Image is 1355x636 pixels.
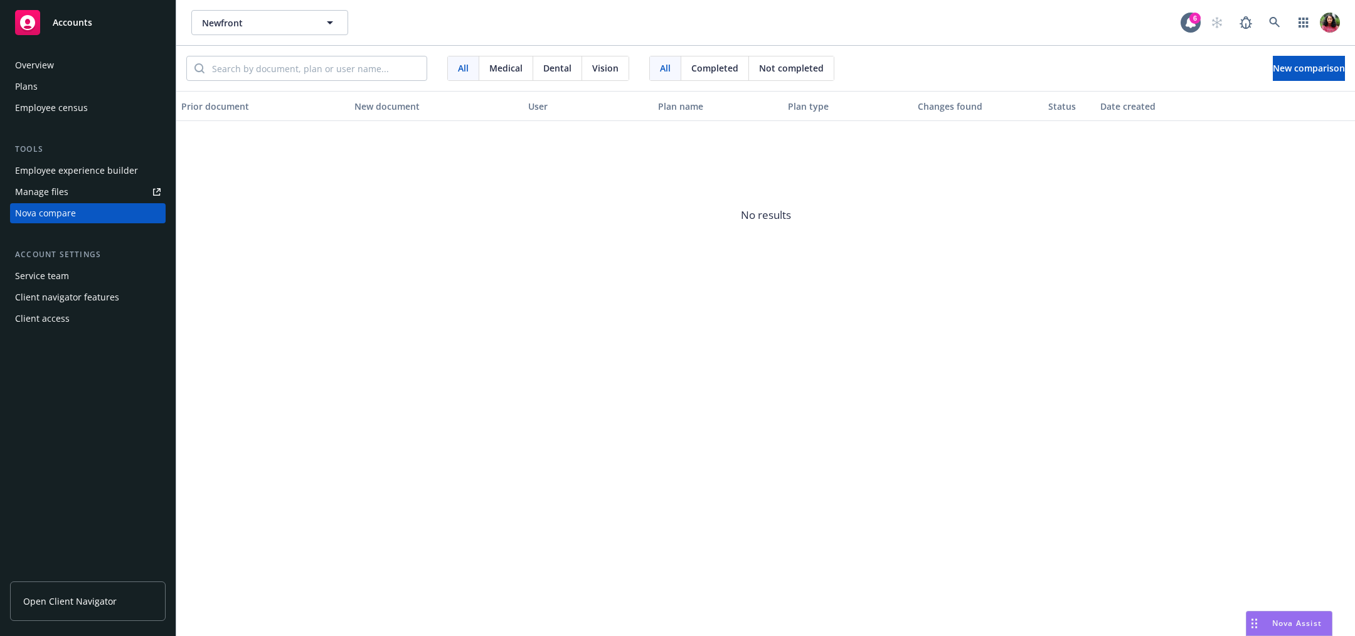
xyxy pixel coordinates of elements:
[788,100,908,113] div: Plan type
[194,63,205,73] svg: Search
[1246,612,1262,635] div: Drag to move
[10,248,166,261] div: Account settings
[759,61,824,75] span: Not completed
[1095,91,1225,121] button: Date created
[458,61,469,75] span: All
[176,121,1355,309] span: No results
[181,100,344,113] div: Prior document
[191,10,348,35] button: Newfront
[15,98,88,118] div: Employee census
[913,91,1043,121] button: Changes found
[10,5,166,40] a: Accounts
[15,309,70,329] div: Client access
[10,143,166,156] div: Tools
[10,203,166,223] a: Nova compare
[15,55,54,75] div: Overview
[1204,10,1230,35] a: Start snowing
[15,203,76,223] div: Nova compare
[1262,10,1287,35] a: Search
[15,77,38,97] div: Plans
[918,100,1038,113] div: Changes found
[1291,10,1316,35] a: Switch app
[10,98,166,118] a: Employee census
[653,91,783,121] button: Plan name
[354,100,518,113] div: New document
[1233,10,1258,35] a: Report a Bug
[528,100,648,113] div: User
[660,61,671,75] span: All
[15,161,138,181] div: Employee experience builder
[1320,13,1340,33] img: photo
[1272,618,1322,628] span: Nova Assist
[10,161,166,181] a: Employee experience builder
[23,595,117,608] span: Open Client Navigator
[1048,100,1090,113] div: Status
[15,287,119,307] div: Client navigator features
[1100,100,1220,113] div: Date created
[202,16,311,29] span: Newfront
[783,91,913,121] button: Plan type
[691,61,738,75] span: Completed
[15,182,68,202] div: Manage files
[658,100,778,113] div: Plan name
[1246,611,1332,636] button: Nova Assist
[349,91,523,121] button: New document
[176,91,349,121] button: Prior document
[523,91,653,121] button: User
[592,61,619,75] span: Vision
[10,309,166,329] a: Client access
[10,182,166,202] a: Manage files
[53,18,92,28] span: Accounts
[205,56,427,80] input: Search by document, plan or user name...
[1273,56,1345,81] button: New comparison
[10,55,166,75] a: Overview
[543,61,571,75] span: Dental
[489,61,523,75] span: Medical
[1273,62,1345,74] span: New comparison
[10,77,166,97] a: Plans
[10,287,166,307] a: Client navigator features
[15,266,69,286] div: Service team
[10,266,166,286] a: Service team
[1189,13,1201,24] div: 6
[1043,91,1095,121] button: Status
